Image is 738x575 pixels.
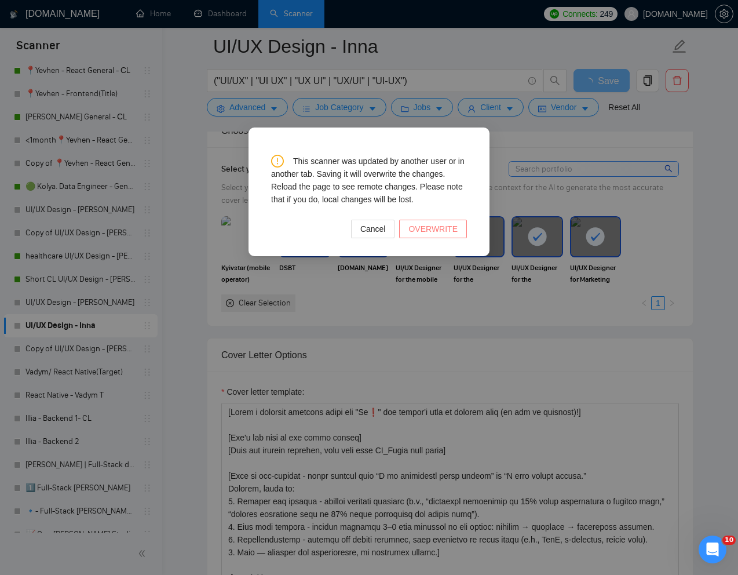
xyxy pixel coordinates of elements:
button: Cancel [351,220,395,238]
button: OVERWRITE [399,220,467,238]
div: This scanner was updated by another user or in another tab. Saving it will overwrite the changes.... [271,155,467,206]
span: 10 [722,536,736,545]
span: OVERWRITE [408,223,458,235]
span: Cancel [360,223,386,235]
iframe: Intercom live chat [699,536,726,563]
span: exclamation-circle [271,155,284,168]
